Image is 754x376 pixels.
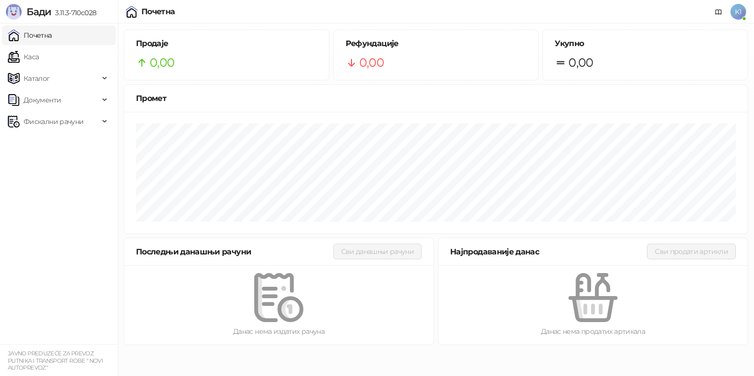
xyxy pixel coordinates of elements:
div: Данас нема продатих артикала [454,326,732,337]
a: Документација [711,4,727,20]
h5: Укупно [555,38,736,50]
div: Последњи данашњи рачуни [136,246,333,258]
span: Бади [27,6,51,18]
div: Најпродаваније данас [450,246,647,258]
h5: Продаје [136,38,317,50]
h5: Рефундације [346,38,527,50]
span: 0,00 [150,53,174,72]
span: 0,00 [568,53,593,72]
small: JAVNO PREDUZEĆE ZA PREVOZ PUTNIKA I TRANSPORT ROBE " NOVI AUTOPREVOZ" [8,350,103,371]
a: Почетна [8,25,52,45]
img: Logo [6,4,22,20]
span: 3.11.3-710c028 [51,8,96,17]
a: Каса [8,47,39,67]
span: Каталог [24,69,50,88]
button: Сви продати артикли [647,244,736,259]
span: Фискални рачуни [24,112,83,131]
div: Данас нема издатих рачуна [140,326,418,337]
div: Почетна [141,8,175,16]
span: K1 [730,4,746,20]
span: 0,00 [359,53,384,72]
div: Промет [136,92,736,104]
span: Документи [24,90,61,110]
button: Сви данашњи рачуни [333,244,422,259]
